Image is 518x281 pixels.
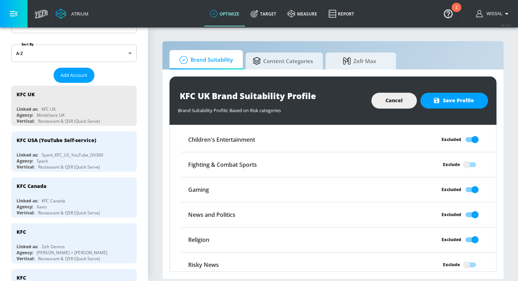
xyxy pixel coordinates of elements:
[42,106,56,112] div: KFC UK
[442,186,461,193] div: Excluded
[476,10,511,18] button: Wissal
[177,51,233,68] span: Brand Suitability
[17,183,47,189] div: KFC Canada
[188,261,219,269] h6: Risky News
[188,161,257,169] h6: Fighting & Combat Sports
[178,104,364,114] div: Brand Suitability Profile: Based on Risk categories
[188,211,235,219] h6: News and Politics
[17,256,35,262] div: Vertical:
[11,132,137,172] div: KFC USA (YouTube Self-service)Linked as:Spark_KFC_US_YouTube_DV360Agency:SparkVertical:Restaurant...
[438,4,458,23] button: Open Resource Center, 1 new notification
[11,177,137,218] div: KFC CanadaLinked as:KFC CanadaAgency:XaxisVertical:Restaurant & QSR (Quick Serve)
[420,93,488,109] button: Save Profile
[38,256,100,262] div: Restaurant & QSR (Quick Serve)
[443,161,460,168] div: Exclude
[68,11,88,17] div: Atrium
[442,236,461,243] div: Excluded
[61,71,87,79] span: Add Account
[501,23,511,27] span: v 4.25.4
[17,228,26,235] div: KFC
[17,164,35,170] div: Vertical:
[37,112,64,118] div: Mindshare UK
[282,1,323,26] a: measure
[17,91,35,98] div: KFC UK
[42,152,103,158] div: Spark_KFC_US_YouTube_DV360
[455,7,458,17] div: 1
[38,210,100,216] div: Restaurant & QSR (Quick Serve)
[42,244,65,250] div: Zefr Demos
[20,42,35,47] label: Sort By
[56,8,88,19] a: Atrium
[253,53,313,69] span: Content Categories
[37,204,47,210] div: Xaxis
[42,198,65,204] div: KFC Canada
[333,53,386,69] span: Zefr Max
[17,112,33,118] div: Agency:
[17,158,33,164] div: Agency:
[188,186,209,194] h6: Gaming
[245,1,282,26] a: Target
[17,137,96,143] div: KFC USA (YouTube Self-service)
[442,211,461,218] div: Excluded
[37,250,107,256] div: [PERSON_NAME] + [PERSON_NAME]
[11,223,137,263] div: KFCLinked as:Zefr DemosAgency:[PERSON_NAME] + [PERSON_NAME]Vertical:Restaurant & QSR (Quick Serve)
[442,136,461,143] div: Excluded
[17,250,33,256] div: Agency:
[17,244,38,250] div: Linked as:
[371,93,417,109] button: Cancel
[11,86,137,126] div: KFC UKLinked as:KFC UKAgency:Mindshare UKVertical:Restaurant & QSR (Quick Serve)
[188,236,209,244] h6: Religion
[188,136,255,143] h6: Children's Entertainment
[54,68,94,83] button: Add Account
[386,96,403,105] span: Cancel
[11,44,137,62] div: A-Z
[443,261,460,268] div: Exclude
[17,106,38,112] div: Linked as:
[17,210,35,216] div: Vertical:
[17,152,38,158] div: Linked as:
[434,96,474,105] span: Save Profile
[204,1,245,26] a: optimize
[37,158,48,164] div: Spark
[38,118,100,124] div: Restaurant & QSR (Quick Serve)
[17,274,26,281] div: KFC
[484,11,502,16] span: login as: wissal.elhaddaoui@zefr.com
[17,118,35,124] div: Vertical:
[17,198,38,204] div: Linked as:
[38,164,100,170] div: Restaurant & QSR (Quick Serve)
[323,1,360,26] a: Report
[17,204,33,210] div: Agency:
